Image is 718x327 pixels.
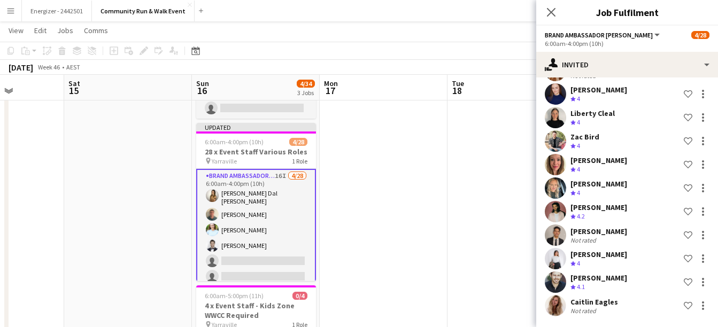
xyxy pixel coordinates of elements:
app-job-card: Updated6:00am-4:00pm (10h)4/2828 x Event Staff Various Roles Yarraville1 RoleBrand Ambassador [PE... [196,123,316,281]
div: Not rated [570,236,598,244]
span: 6:00am-5:00pm (11h) [205,292,264,300]
a: Edit [30,24,51,37]
div: [PERSON_NAME] [570,85,627,95]
div: Updated [196,123,316,131]
div: Liberty Cleal [570,108,615,118]
button: Community Run & Walk Event [92,1,195,21]
div: Invited [536,52,718,77]
div: [DATE] [9,62,33,73]
span: Comms [84,26,108,35]
span: 4 [577,165,580,173]
h3: Job Fulfilment [536,5,718,19]
button: Energizer - 2442501 [22,1,92,21]
div: [PERSON_NAME] [570,227,627,236]
h3: 4 x Event Staff - Kids Zone WWCC Required [196,301,316,320]
span: 17 [322,84,338,97]
div: [PERSON_NAME] [570,273,627,283]
div: Zac Bird [570,132,599,142]
span: 1 Role [292,157,307,165]
div: Caitlin Eagles [570,297,618,307]
span: Edit [34,26,47,35]
span: 0/4 [292,292,307,300]
span: Yarraville [212,157,237,165]
span: 4 [577,259,580,267]
div: Not rated [570,307,598,315]
span: 4 [577,95,580,103]
div: 3 Jobs [297,89,314,97]
a: View [4,24,28,37]
div: [PERSON_NAME] [570,179,627,189]
div: [PERSON_NAME] [570,250,627,259]
span: 4.1 [577,283,585,291]
div: [PERSON_NAME] [570,155,627,165]
span: 18 [450,84,464,97]
span: 4/28 [691,31,709,39]
span: 4.2 [577,212,585,220]
span: Sun [196,79,209,88]
span: 4 [577,118,580,126]
span: 16 [195,84,209,97]
span: View [9,26,24,35]
a: Jobs [53,24,78,37]
span: 4 [577,142,580,150]
span: Sat [68,79,80,88]
span: 6:00am-4:00pm (10h) [205,138,264,146]
span: 4/28 [289,138,307,146]
div: AEST [66,63,80,71]
span: Jobs [57,26,73,35]
span: 4 [577,189,580,197]
span: 15 [67,84,80,97]
span: Brand Ambassador Sun [545,31,653,39]
h3: 28 x Event Staff Various Roles [196,147,316,157]
span: Tue [452,79,464,88]
span: Mon [324,79,338,88]
div: 6:00am-4:00pm (10h) [545,40,709,48]
span: 4/34 [297,80,315,88]
span: Week 46 [35,63,62,71]
button: Brand Ambassador [PERSON_NAME] [545,31,661,39]
a: Comms [80,24,112,37]
div: [PERSON_NAME] [570,203,627,212]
